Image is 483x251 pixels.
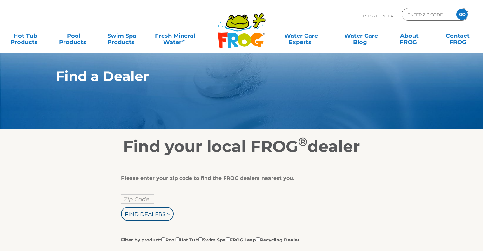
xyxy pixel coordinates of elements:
[121,207,174,221] input: Find Dealers >
[176,237,180,241] input: Filter by product:PoolHot TubSwim SpaFROG LeapRecycling Dealer
[161,237,165,241] input: Filter by product:PoolHot TubSwim SpaFROG LeapRecycling Dealer
[226,237,230,241] input: Filter by product:PoolHot TubSwim SpaFROG LeapRecycling Dealer
[298,135,307,149] sup: ®
[55,30,92,42] a: PoolProducts
[407,10,450,19] input: Zip Code Form
[198,237,203,241] input: Filter by product:PoolHot TubSwim SpaFROG LeapRecycling Dealer
[439,30,477,42] a: ContactFROG
[182,38,185,43] sup: ∞
[46,137,437,156] h2: Find your local FROG dealer
[121,236,299,243] label: Filter by product: Pool Hot Tub Swim Spa FROG Leap Recycling Dealer
[342,30,380,42] a: Water CareBlog
[456,9,468,20] input: GO
[391,30,428,42] a: AboutFROG
[121,175,358,182] div: Please enter your zip code to find the FROG dealers nearest you.
[360,8,393,24] p: Find A Dealer
[270,30,332,42] a: Water CareExperts
[56,69,398,84] h1: Find a Dealer
[151,30,198,42] a: Fresh MineralWater∞
[256,237,260,241] input: Filter by product:PoolHot TubSwim SpaFROG LeapRecycling Dealer
[6,30,44,42] a: Hot TubProducts
[103,30,141,42] a: Swim SpaProducts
